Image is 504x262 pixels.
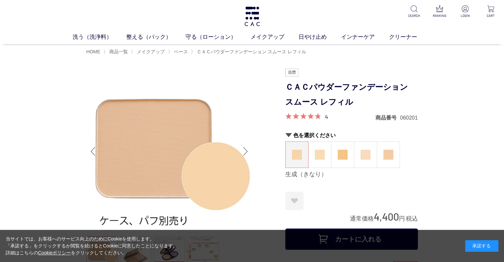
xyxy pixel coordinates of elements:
img: 蜂蜜（はちみつ） [315,150,325,160]
dl: 蜂蜜（はちみつ） [308,141,331,168]
p: CART [482,13,499,18]
a: HOME [86,49,100,54]
a: 薄紅（うすべに） [377,142,400,168]
a: 蜂蜜（はちみつ） [308,142,331,168]
span: 4,400 [374,210,399,223]
span: ＣＡＣパウダーファンデーション スムース レフィル [197,49,306,54]
a: RANKING [431,5,448,18]
p: LOGIN [457,13,473,18]
img: 自然 [285,69,299,77]
a: 桜（さくら） [354,142,377,168]
div: 承諾する [465,240,498,252]
span: ベース [174,49,188,54]
a: クリーナー [389,33,431,41]
a: 小麦（こむぎ） [331,142,354,168]
span: メイクアップ [137,49,165,54]
dl: 桜（さくら） [354,141,377,168]
p: SEARCH [406,13,422,18]
div: Next slide [239,138,252,165]
a: Cookieポリシー [38,250,71,255]
a: ベース [173,49,188,54]
h2: 色を選択ください [285,132,418,139]
li: 〉 [168,49,190,55]
img: ＣＡＣパウダーファンデーション スムース レフィル 生成（きなり） [86,69,252,234]
a: 守る（ローション） [186,33,251,41]
img: 桜（さくら） [361,150,370,160]
dt: 商品番号 [375,114,400,121]
div: 生成（きなり） [285,171,418,179]
span: 通常価格 [350,215,374,222]
dd: 060201 [400,114,418,121]
a: CART [482,5,499,18]
a: SEARCH [406,5,422,18]
img: 薄紅（うすべに） [383,150,393,160]
a: 商品一覧 [108,49,128,54]
dl: 生成（きなり） [285,141,308,168]
span: 円 [399,215,405,222]
li: 〉 [191,49,308,55]
a: インナーケア [341,33,389,41]
a: 日やけ止め [299,33,341,41]
span: 商品一覧 [109,49,128,54]
p: RANKING [431,13,448,18]
li: 〉 [103,49,130,55]
a: ＣＡＣパウダーファンデーション スムース レフィル [196,49,306,54]
a: お気に入りに登録する [285,192,304,210]
a: 洗う（洗浄料） [73,33,126,41]
dl: 薄紅（うすべに） [377,141,400,168]
li: 〉 [131,49,166,55]
a: LOGIN [457,5,473,18]
button: カートに入れる [285,229,418,250]
a: メイクアップ [251,33,299,41]
img: 小麦（こむぎ） [338,150,348,160]
h1: ＣＡＣパウダーファンデーション スムース レフィル [285,80,418,110]
img: 生成（きなり） [292,150,302,160]
a: 4 [325,113,328,120]
a: メイクアップ [136,49,165,54]
div: 当サイトでは、お客様へのサービス向上のためにCookieを使用します。 「承諾する」をクリックするか閲覧を続けるとCookieに同意したことになります。 詳細はこちらの をクリックしてください。 [6,236,178,256]
img: logo [244,7,261,26]
dl: 小麦（こむぎ） [331,141,354,168]
div: Previous slide [86,138,100,165]
a: 整える（パック） [126,33,186,41]
span: 税込 [406,215,418,222]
